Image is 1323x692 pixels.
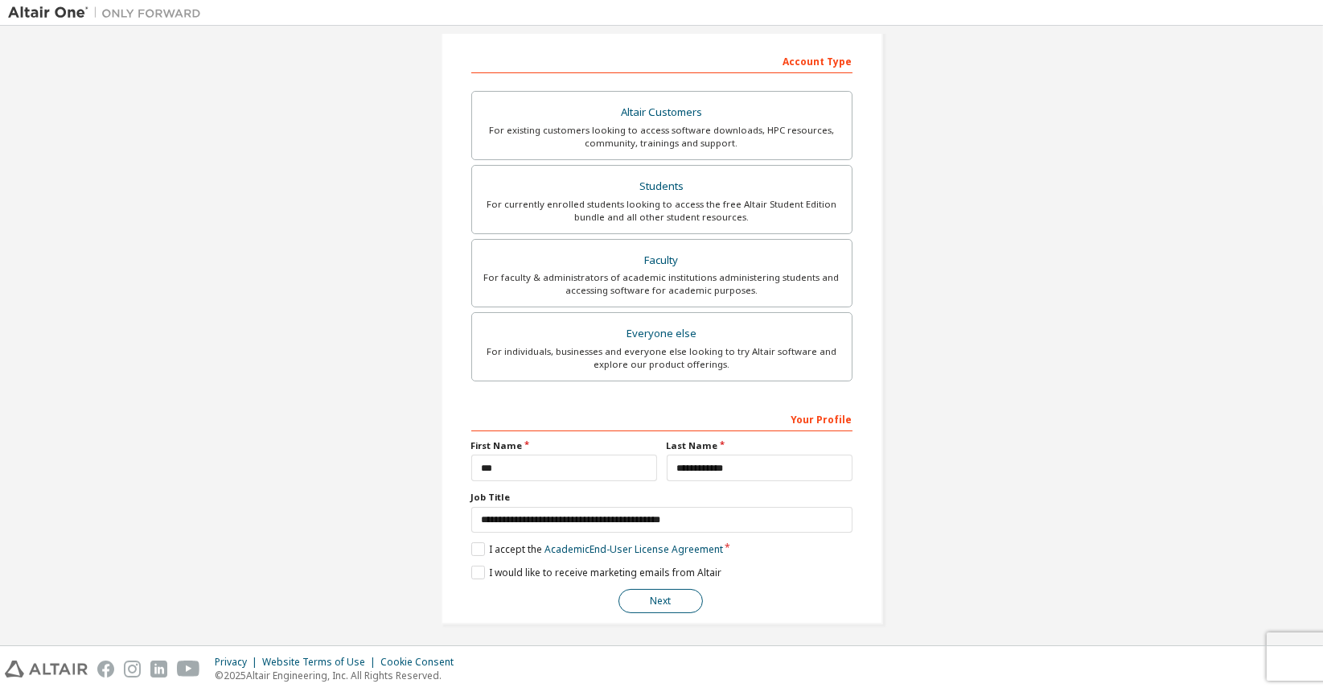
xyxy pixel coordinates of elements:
[482,198,842,224] div: For currently enrolled students looking to access the free Altair Student Edition bundle and all ...
[8,5,209,21] img: Altair One
[544,542,723,556] a: Academic End-User License Agreement
[262,656,380,669] div: Website Terms of Use
[482,175,842,198] div: Students
[97,661,114,678] img: facebook.svg
[215,656,262,669] div: Privacy
[150,661,167,678] img: linkedin.svg
[471,439,657,452] label: First Name
[482,345,842,371] div: For individuals, businesses and everyone else looking to try Altair software and explore our prod...
[482,249,842,272] div: Faculty
[471,566,721,579] label: I would like to receive marketing emails from Altair
[471,47,853,73] div: Account Type
[667,439,853,452] label: Last Name
[471,542,723,556] label: I accept the
[177,661,200,678] img: youtube.svg
[482,101,842,124] div: Altair Customers
[482,124,842,150] div: For existing customers looking to access software downloads, HPC resources, community, trainings ...
[124,661,141,678] img: instagram.svg
[618,589,703,613] button: Next
[482,323,842,345] div: Everyone else
[215,669,463,682] p: © 2025 Altair Engineering, Inc. All Rights Reserved.
[471,491,853,504] label: Job Title
[471,406,853,431] div: Your Profile
[482,271,842,297] div: For faculty & administrators of academic institutions administering students and accessing softwa...
[5,661,88,678] img: altair_logo.svg
[380,656,463,669] div: Cookie Consent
